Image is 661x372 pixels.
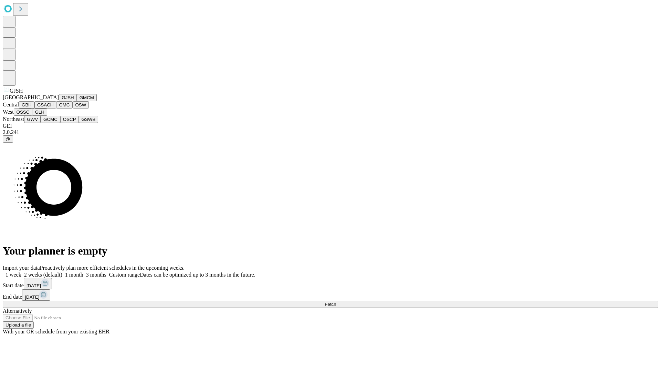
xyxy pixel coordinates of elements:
[3,308,32,314] span: Alternatively
[24,272,62,278] span: 2 weeks (default)
[3,135,13,143] button: @
[25,294,39,300] span: [DATE]
[73,101,89,108] button: OSW
[3,129,658,135] div: 2.0.241
[22,289,50,301] button: [DATE]
[3,321,34,329] button: Upload a file
[56,101,72,108] button: GMC
[27,283,41,288] span: [DATE]
[79,116,98,123] button: GSWB
[34,101,56,108] button: GSACH
[19,101,34,108] button: GBH
[86,272,106,278] span: 3 months
[3,116,24,122] span: Northeast
[3,265,40,271] span: Import your data
[3,94,59,100] span: [GEOGRAPHIC_DATA]
[140,272,255,278] span: Dates can be optimized up to 3 months in the future.
[109,272,140,278] span: Custom range
[6,136,10,142] span: @
[3,278,658,289] div: Start date
[32,108,47,116] button: GLH
[3,289,658,301] div: End date
[3,109,14,115] span: West
[59,94,77,101] button: GJSH
[10,88,23,94] span: GJSH
[3,102,19,107] span: Central
[41,116,60,123] button: GCMC
[40,265,185,271] span: Proactively plan more efficient schedules in the upcoming weeks.
[325,302,336,307] span: Fetch
[24,278,52,289] button: [DATE]
[24,116,41,123] button: GWV
[3,329,109,334] span: With your OR schedule from your existing EHR
[3,301,658,308] button: Fetch
[3,123,658,129] div: GEI
[60,116,79,123] button: OSCP
[65,272,83,278] span: 1 month
[14,108,32,116] button: OSSC
[3,245,658,257] h1: Your planner is empty
[77,94,97,101] button: GMCM
[6,272,21,278] span: 1 week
